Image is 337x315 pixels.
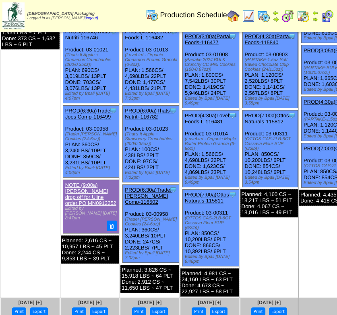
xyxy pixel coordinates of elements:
span: Production Schedule [160,11,227,19]
a: PROD(6:30a)Trader [PERSON_NAME] Comp-116502 [125,187,172,205]
a: PROD(7:00a)Ottos Naturals-115811 [185,192,229,204]
div: Planned: 442 CS ~ 1,934 LBS ~ 7 PLT Done: 373 CS ~ 1,632 LBS ~ 6 PLT [1,21,60,49]
div: Product: 03-00958 PLAN: 360CS / 3,240LBS / 10PLT DONE: 247CS / 2,223LBS / 7PLT [123,185,179,263]
div: (Lovebird - Organic Cinnamon Protein Granola (6-8oz)) [125,53,179,67]
div: Product: 03-00311 PLAN: 850CS / 10,200LBS / 6PLT DONE: 866CS / 10,392LBS / 6PLT [182,190,239,266]
img: arrowright.gif [312,16,318,22]
img: arrowleft.gif [312,10,318,16]
a: PROD(4:30a)Lovebird Foods L-116481 [185,112,237,125]
img: Tooltip [169,186,177,194]
div: Planned: 3,826 CS ~ 15,918 LBS ~ 64 PLT Done: 2,912 CS ~ 11,650 LBS ~ 47 PLT [120,265,179,293]
a: PROD(6:00a)Thats It Nutriti-116782 [125,108,174,120]
img: Tooltip [288,111,296,119]
div: (PARTAKE-1.5oz Soft Baked Chocolate Chip Cookies (24/1.5oz)) [245,57,298,72]
div: (Partake 2024 BULK Crunchy CC Mini Cookies (100-0.67oz)) [185,57,239,72]
div: Edited by Bpali [DATE] 3:55pm [245,96,298,106]
a: PROD(7:00a)Ottos Naturals-115812 [245,112,289,125]
img: Tooltip [169,106,177,115]
div: Product: 03-01013 PLAN: 1,566CS / 4,698LBS / 22PLT DONE: 1,477CS / 4,431LBS / 21PLT [123,27,179,103]
div: (OTTOS CAS-2LB-6CT Cassava Flour SUP (6/2lb)) [185,216,239,230]
div: Edited by Bpali [DATE] 9:49pm [185,175,239,185]
img: calendarprod.gif [146,8,159,21]
div: Edited by Bpali [DATE] 4:06pm [65,166,119,175]
div: Product: 03-01021 PLAN: 690CS / 3,019LBS / 13PLT DONE: 703CS / 3,076LBS / 13PLT [63,27,119,103]
img: Tooltip [109,106,117,115]
div: Edited by Bpali [DATE] 9:48pm [185,254,239,264]
img: Tooltip [229,32,237,40]
a: [DATE] [+] [19,300,42,305]
img: Tooltip [229,190,237,198]
div: (OTTOS CAS-2LB-6CT Cassava Flour SUP (6/2lb)) [245,137,298,151]
div: Product: 03-01014 PLAN: 1,566CS / 4,698LBS / 22PLT DONE: 1,623CS / 4,869LBS / 23PLT [182,110,239,187]
button: Delete Note [107,221,117,231]
a: [DATE] [+] [138,300,161,305]
a: NOTE (9:00a) [PERSON_NAME] drop off for Uline order PO MN0912252 [65,182,116,206]
div: Edited by Bpali [DATE] 3:54pm [245,175,298,185]
div: Product: 03-00311 PLAN: 850CS / 10,200LBS / 6PLT DONE: 854CS / 10,248LBS / 6PLT [242,110,298,187]
div: (That's It Apple + Strawberry Crunchables (200/0.35oz)) [125,132,179,146]
div: Edited by Bpali [DATE] 7:03pm [125,91,179,101]
img: calendarinout.gif [297,10,310,22]
div: (Trader [PERSON_NAME] Cookies (24-6oz)) [65,132,119,141]
a: [DATE] [+] [198,300,221,305]
img: zoroco-logo-small.webp [2,2,25,29]
div: Edited by [PERSON_NAME] [DATE] 8:47pm [65,206,117,221]
div: Product: 03-00958 PLAN: 360CS / 3,240LBS / 10PLT DONE: 359CS / 3,231LBS / 10PLT [63,106,119,178]
a: PROD(3:00a)Partake Foods-116477 [185,33,235,45]
a: PROD(6:30a)Trader Joes Comp-116499 [65,108,112,120]
div: Product: 03-00903 PLAN: 1,120CS / 2,520LBS / 8PLT DONE: 1,141CS / 2,567LBS / 8PLT [242,31,298,108]
a: PROD(4:30a)Partake Foods-115840 [245,33,295,45]
div: Edited by Bpali [DATE] 7:02pm [125,170,179,180]
a: (logout) [85,16,98,20]
div: (Trader [PERSON_NAME] Cookies (24-6oz)) [125,217,179,227]
div: Edited by Bpali [DATE] 4:07pm [65,91,119,101]
div: Product: 03-01023 PLAN: 100CS / 438LBS / 2PLT DONE: 97CS / 424LBS / 2PLT [123,106,179,182]
a: [DATE] [+] [78,300,101,305]
img: calendarblend.gif [281,10,294,22]
img: calendarcustomer.gif [321,10,334,22]
div: Edited by Bpali [DATE] 7:02pm [125,251,179,260]
span: Logged in as [PERSON_NAME] [27,12,98,20]
div: Edited by Bpali [DATE] 9:49pm [185,96,239,106]
img: Tooltip [288,32,296,40]
div: Planned: 2,616 CS ~ 10,957 LBS ~ 45 PLT Done: 2,244 CS ~ 9,853 LBS ~ 39 PLT [61,235,120,264]
div: (That's It Apple + Cinnamon Crunchables (200/0.35oz)) [65,53,119,67]
div: (Lovebird - Organic Maple Butter Protein Granola (6-8oz)) [185,137,239,151]
div: Product: 03-01008 PLAN: 1,800CS / 7,542LBS / 30PLT DONE: 1,419CS / 5,946LBS / 24PLT [182,31,239,108]
a: [DATE] [+] [257,300,281,305]
div: Planned: 4,160 CS ~ 18,217 LBS ~ 51 PLT Done: 4,067 CS ~ 18,016 LBS ~ 49 PLT [240,189,298,217]
span: [DEMOGRAPHIC_DATA] Packaging [27,12,95,16]
img: Tooltip [229,111,237,119]
div: Planned: 4,981 CS ~ 24,160 LBS ~ 63 PLT Done: 4,673 CS ~ 22,927 LBS ~ 58 PLT [180,268,239,297]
